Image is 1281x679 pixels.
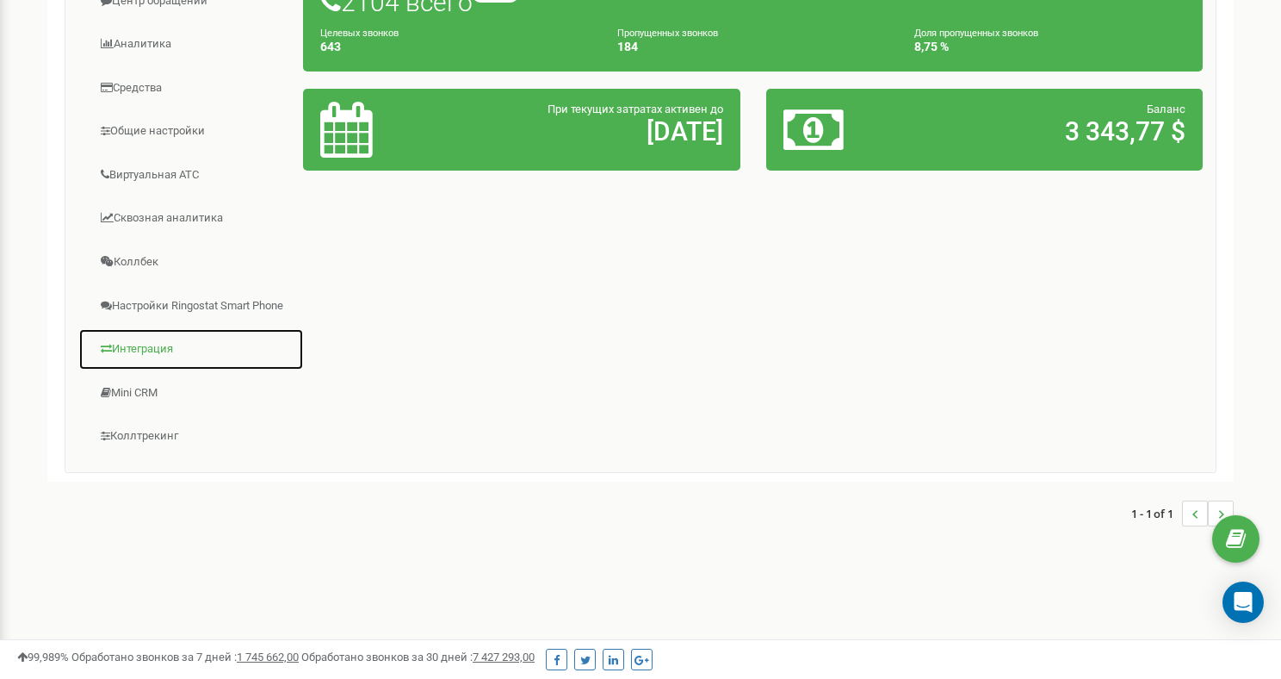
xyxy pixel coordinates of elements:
[1222,582,1264,623] div: Open Intercom Messenger
[1131,501,1182,526] span: 1 - 1 of 1
[78,23,304,65] a: Аналитика
[78,110,304,153] a: Общие настройки
[463,117,723,146] h2: [DATE]
[78,197,304,240] a: Сквозная аналитика
[1131,483,1234,544] nav: ...
[237,651,299,663] u: 1 745 662,00
[320,28,399,39] small: Целевых звонков
[78,154,304,196] a: Виртуальная АТС
[78,372,304,414] a: Mini CRM
[78,67,304,109] a: Средства
[617,40,888,53] h4: 184
[71,651,299,663] span: Обработано звонков за 7 дней :
[548,103,723,115] span: При текущих затратах активен до
[914,40,1185,53] h4: 8,75 %
[78,241,304,283] a: Коллбек
[17,651,69,663] span: 99,989%
[78,415,304,458] a: Коллтрекинг
[914,28,1038,39] small: Доля пропущенных звонков
[1147,103,1185,115] span: Баланс
[78,285,304,327] a: Настройки Ringostat Smart Phone
[320,40,591,53] h4: 643
[78,328,304,371] a: Интеграция
[925,117,1185,146] h2: 3 343,77 $
[617,28,718,39] small: Пропущенных звонков
[473,651,535,663] u: 7 427 293,00
[301,651,535,663] span: Обработано звонков за 30 дней :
